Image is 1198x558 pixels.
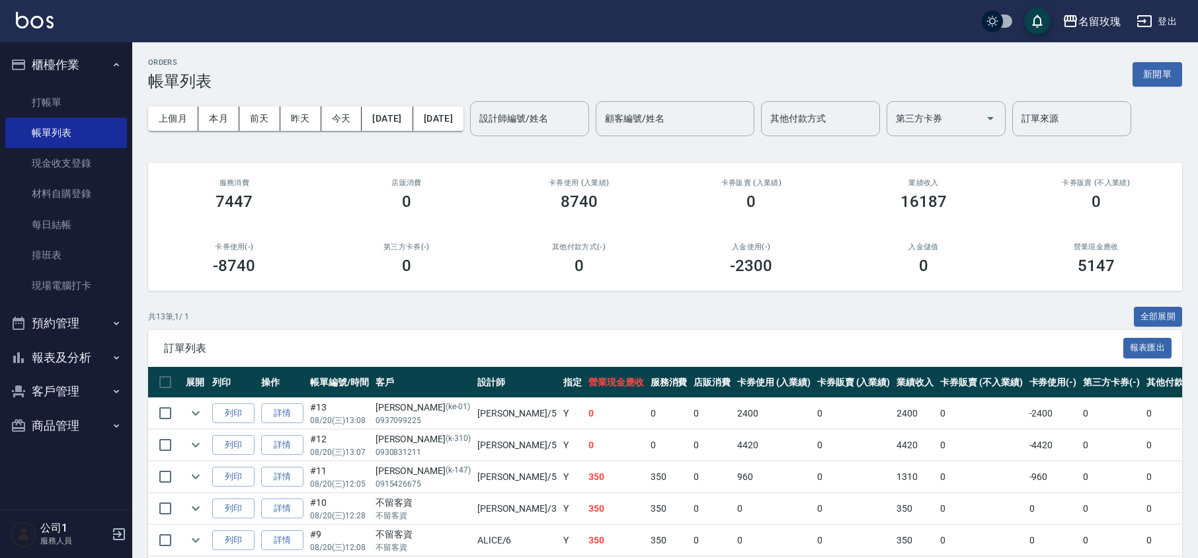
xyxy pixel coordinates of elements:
[1078,13,1121,30] div: 名留玫瑰
[1026,525,1080,556] td: 0
[474,525,560,556] td: ALICE /6
[814,493,894,524] td: 0
[1025,179,1166,187] h2: 卡券販賣 (不入業績)
[508,243,649,251] h2: 其他付款方式(-)
[560,493,585,524] td: Y
[5,306,127,340] button: 預約管理
[148,58,212,67] h2: ORDERS
[376,496,471,510] div: 不留客資
[376,541,471,553] p: 不留客資
[474,461,560,493] td: [PERSON_NAME] /5
[376,464,471,478] div: [PERSON_NAME]
[376,478,471,490] p: 0915426675
[560,367,585,398] th: 指定
[937,367,1025,398] th: 卡券販賣 (不入業績)
[734,525,814,556] td: 0
[182,367,209,398] th: 展開
[1131,9,1182,34] button: 登出
[307,525,372,556] td: #9
[560,525,585,556] td: Y
[5,340,127,375] button: 報表及分析
[5,118,127,148] a: 帳單列表
[647,461,691,493] td: 350
[560,430,585,461] td: Y
[310,541,369,553] p: 08/20 (三) 12:08
[1080,430,1143,461] td: 0
[937,493,1025,524] td: 0
[1123,341,1172,354] a: 報表匯出
[376,401,471,415] div: [PERSON_NAME]
[814,367,894,398] th: 卡券販賣 (入業績)
[376,415,471,426] p: 0937099225
[893,493,937,524] td: 350
[937,525,1025,556] td: 0
[1078,257,1115,275] h3: 5147
[937,461,1025,493] td: 0
[1026,493,1080,524] td: 0
[690,367,734,398] th: 店販消費
[585,461,647,493] td: 350
[16,12,54,28] img: Logo
[814,430,894,461] td: 0
[1133,67,1182,80] a: 新開單
[310,415,369,426] p: 08/20 (三) 13:08
[900,192,947,211] h3: 16187
[893,367,937,398] th: 業績收入
[690,525,734,556] td: 0
[5,270,127,301] a: 現場電腦打卡
[690,461,734,493] td: 0
[734,398,814,429] td: 2400
[164,243,305,251] h2: 卡券使用(-)
[280,106,321,131] button: 昨天
[1080,398,1143,429] td: 0
[239,106,280,131] button: 前天
[1080,367,1143,398] th: 第三方卡券(-)
[337,179,477,187] h2: 店販消費
[1080,461,1143,493] td: 0
[212,530,255,551] button: 列印
[258,367,307,398] th: 操作
[186,498,206,518] button: expand row
[310,510,369,522] p: 08/20 (三) 12:28
[681,243,822,251] h2: 入金使用(-)
[186,403,206,423] button: expand row
[746,192,756,211] h3: 0
[5,148,127,179] a: 現金收支登錄
[980,108,1001,129] button: Open
[261,435,303,456] a: 詳情
[186,467,206,487] button: expand row
[893,398,937,429] td: 2400
[216,192,253,211] h3: 7447
[446,401,470,415] p: (ke-01)
[413,106,463,131] button: [DATE]
[376,528,471,541] div: 不留客資
[212,498,255,519] button: 列印
[212,467,255,487] button: 列印
[893,461,937,493] td: 1310
[690,430,734,461] td: 0
[1080,525,1143,556] td: 0
[937,430,1025,461] td: 0
[376,432,471,446] div: [PERSON_NAME]
[1026,367,1080,398] th: 卡券使用(-)
[212,435,255,456] button: 列印
[1026,461,1080,493] td: -960
[321,106,362,131] button: 今天
[1092,192,1101,211] h3: 0
[40,522,108,535] h5: 公司1
[261,403,303,424] a: 詳情
[690,493,734,524] td: 0
[5,409,127,443] button: 商品管理
[148,72,212,91] h3: 帳單列表
[5,87,127,118] a: 打帳單
[40,535,108,547] p: 服務人員
[647,493,691,524] td: 350
[647,525,691,556] td: 350
[362,106,413,131] button: [DATE]
[5,374,127,409] button: 客戶管理
[1123,338,1172,358] button: 報表匯出
[893,525,937,556] td: 350
[337,243,477,251] h2: 第三方卡券(-)
[307,493,372,524] td: #10
[585,430,647,461] td: 0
